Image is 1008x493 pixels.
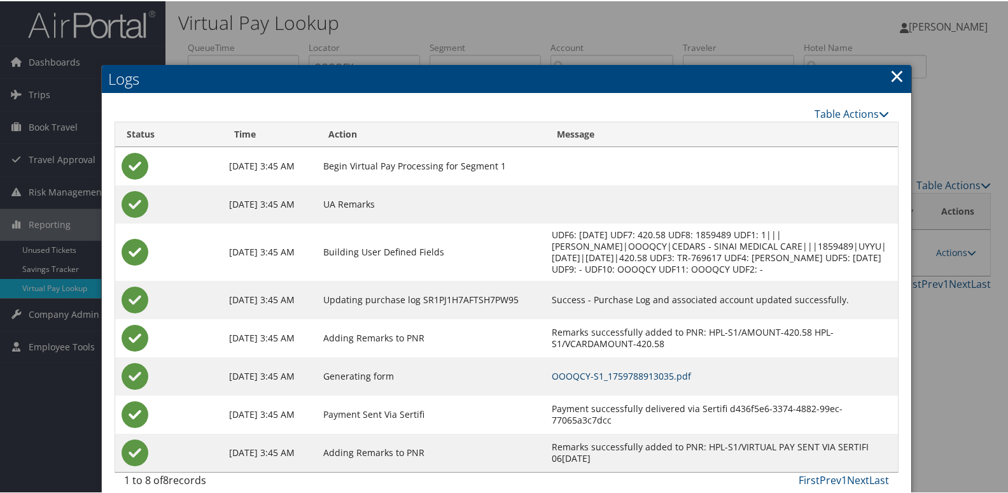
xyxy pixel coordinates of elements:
[223,432,317,471] td: [DATE] 3:45 AM
[869,472,889,486] a: Last
[545,222,898,280] td: UDF6: [DATE] UDF7: 420.58 UDF8: 1859489 UDF1: 1|||[PERSON_NAME]|OOOQCY|CEDARS - SINAI MEDICAL CAR...
[223,394,317,432] td: [DATE] 3:45 AM
[890,62,904,87] a: Close
[317,394,545,432] td: Payment Sent Via Sertifi
[223,184,317,222] td: [DATE] 3:45 AM
[163,472,169,486] span: 8
[815,106,889,120] a: Table Actions
[317,432,545,471] td: Adding Remarks to PNR
[317,318,545,356] td: Adding Remarks to PNR
[223,318,317,356] td: [DATE] 3:45 AM
[799,472,820,486] a: First
[545,394,898,432] td: Payment successfully delivered via Sertifi d436f5e6-3374-4882-99ec-77065a3c7dcc
[317,184,545,222] td: UA Remarks
[317,121,545,146] th: Action: activate to sort column ascending
[317,222,545,280] td: Building User Defined Fields
[124,471,301,493] div: 1 to 8 of records
[545,280,898,318] td: Success - Purchase Log and associated account updated successfully.
[820,472,841,486] a: Prev
[223,121,317,146] th: Time: activate to sort column ascending
[317,146,545,184] td: Begin Virtual Pay Processing for Segment 1
[545,432,898,471] td: Remarks successfully added to PNR: HPL-S1/VIRTUAL PAY SENT VIA SERTIFI 06[DATE]
[317,356,545,394] td: Generating form
[545,318,898,356] td: Remarks successfully added to PNR: HPL-S1/AMOUNT-420.58 HPL-S1/VCARDAMOUNT-420.58
[847,472,869,486] a: Next
[223,222,317,280] td: [DATE] 3:45 AM
[102,64,911,92] h2: Logs
[552,369,691,381] a: OOOQCY-S1_1759788913035.pdf
[223,280,317,318] td: [DATE] 3:45 AM
[223,356,317,394] td: [DATE] 3:45 AM
[223,146,317,184] td: [DATE] 3:45 AM
[317,280,545,318] td: Updating purchase log SR1PJ1H7AFTSH7PW95
[115,121,223,146] th: Status: activate to sort column ascending
[841,472,847,486] a: 1
[545,121,898,146] th: Message: activate to sort column ascending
